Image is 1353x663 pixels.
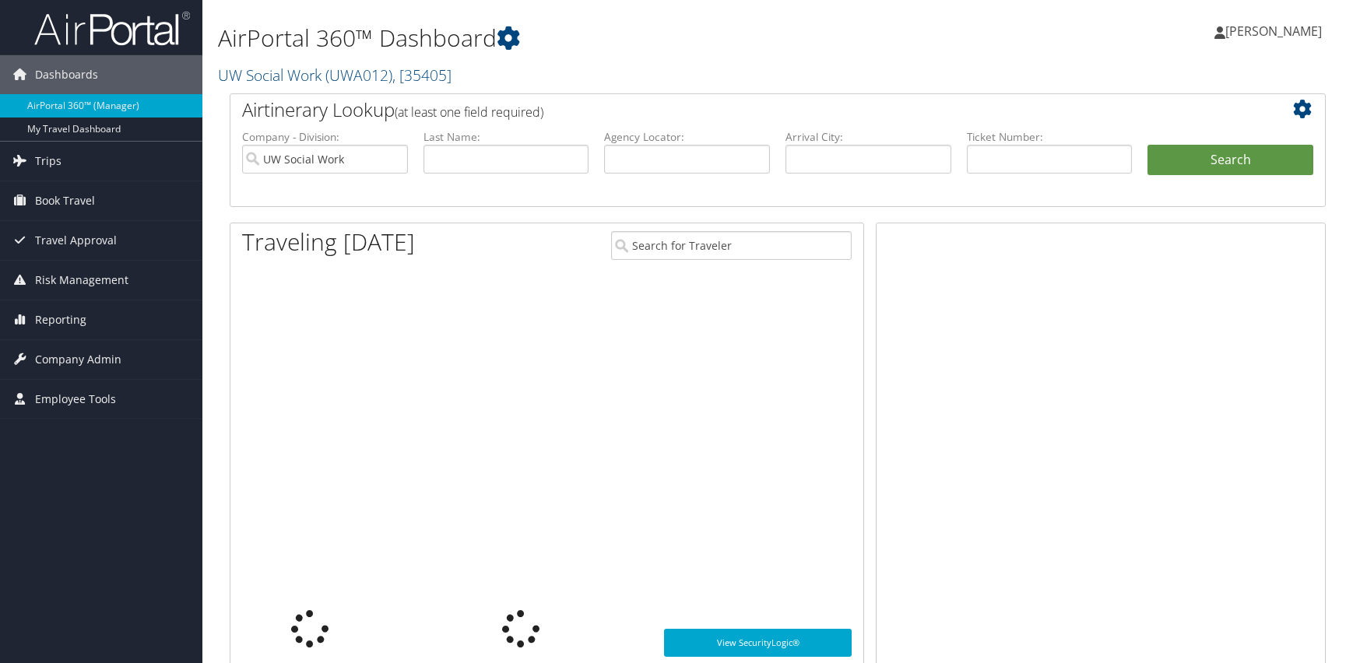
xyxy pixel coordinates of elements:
h2: Airtinerary Lookup [242,96,1222,123]
input: Search for Traveler [611,231,852,260]
h1: Traveling [DATE] [242,226,415,258]
span: Book Travel [35,181,95,220]
a: UW Social Work [218,65,452,86]
span: (at least one field required) [395,103,543,121]
h1: AirPortal 360™ Dashboard [218,22,965,54]
a: [PERSON_NAME] [1214,8,1337,54]
label: Arrival City: [785,129,951,145]
span: Trips [35,142,61,181]
span: Reporting [35,300,86,339]
span: ( UWA012 ) [325,65,392,86]
button: Search [1147,145,1313,176]
span: Risk Management [35,261,128,300]
span: Dashboards [35,55,98,94]
span: Travel Approval [35,221,117,260]
span: [PERSON_NAME] [1225,23,1322,40]
a: View SecurityLogic® [664,629,852,657]
label: Ticket Number: [967,129,1133,145]
span: , [ 35405 ] [392,65,452,86]
label: Company - Division: [242,129,408,145]
span: Company Admin [35,340,121,379]
img: airportal-logo.png [34,10,190,47]
label: Agency Locator: [604,129,770,145]
label: Last Name: [423,129,589,145]
span: Employee Tools [35,380,116,419]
